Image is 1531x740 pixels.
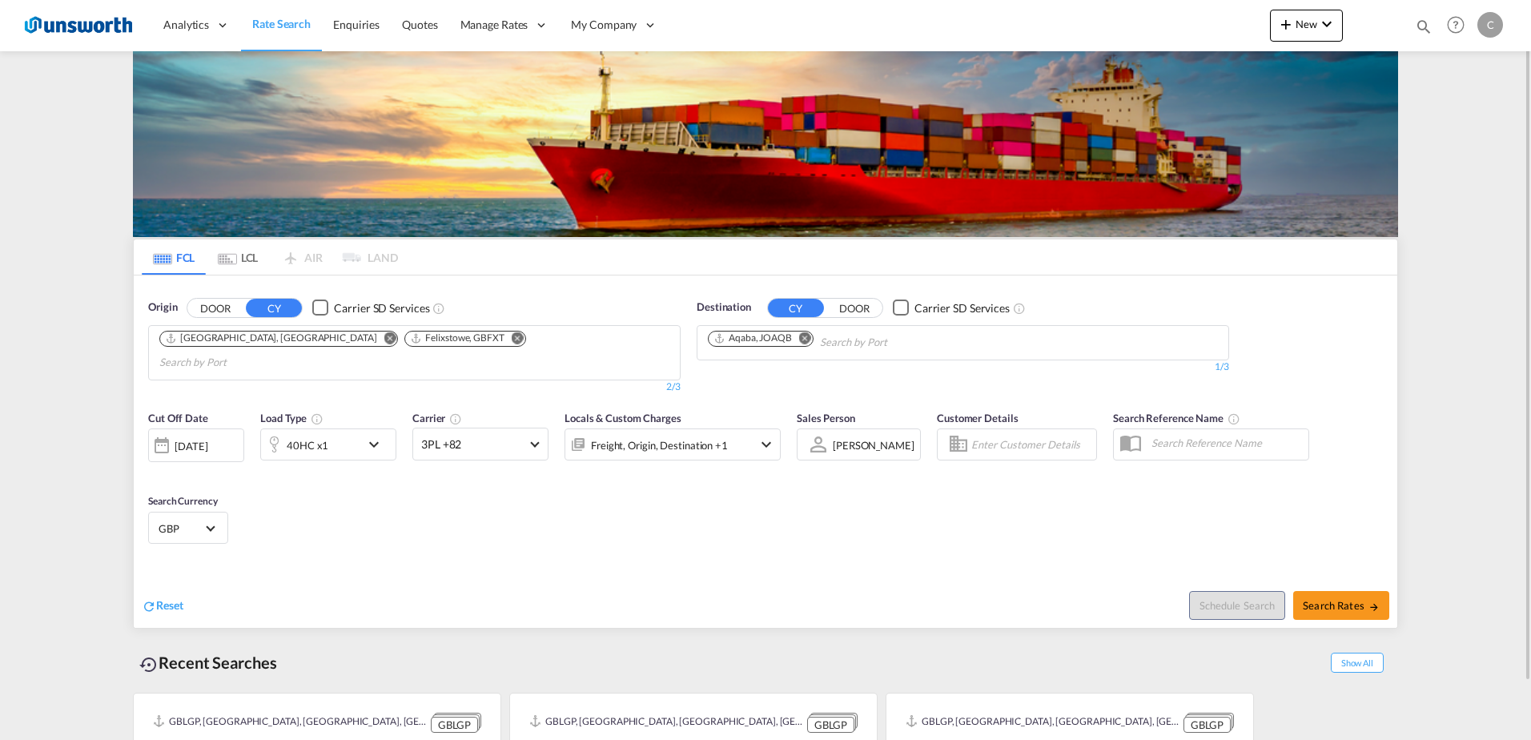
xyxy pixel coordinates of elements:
button: CY [246,299,302,317]
span: Cut Off Date [148,412,208,424]
md-icon: icon-arrow-right [1368,601,1380,613]
button: icon-plus 400-fgNewicon-chevron-down [1270,10,1343,42]
md-checkbox: Checkbox No Ink [312,300,429,316]
md-icon: icon-chevron-down [757,435,776,454]
button: CY [768,299,824,317]
md-icon: icon-chevron-down [1317,14,1336,34]
md-icon: The selected Trucker/Carrierwill be displayed in the rate results If the rates are from another f... [449,412,462,425]
md-icon: Unchecked: Search for CY (Container Yard) services for all selected carriers.Checked : Search for... [432,302,445,315]
span: Analytics [163,17,209,33]
span: 3PL +82 [421,436,525,452]
div: Press delete to remove this chip. [165,332,380,345]
div: Freight Origin Destination Dock Stuffingicon-chevron-down [565,428,781,460]
md-icon: Your search will be saved by the below given name [1228,412,1240,425]
div: Help [1442,11,1477,40]
span: My Company [571,17,637,33]
md-tab-item: LCL [206,239,270,275]
div: GBLGP [1183,717,1231,734]
span: Quotes [402,18,437,31]
md-select: Select Currency: £ GBPUnited Kingdom Pound [157,517,219,540]
div: [PERSON_NAME] [833,439,914,452]
img: LCL+%26+FCL+BACKGROUND.png [133,51,1398,237]
div: Freight Origin Destination Dock Stuffing [591,434,728,456]
span: Help [1442,11,1469,38]
span: Search Rates [1303,599,1380,612]
div: Aqaba, JOAQB [713,332,792,345]
span: Rate Search [252,17,311,30]
md-icon: icon-information-outline [311,412,323,425]
div: GBLGP, London Gateway Port, United Kingdom, GB & Ireland, Europe [906,713,1179,733]
div: OriginDOOR CY Checkbox No InkUnchecked: Search for CY (Container Yard) services for all selected ... [134,275,1397,628]
span: New [1276,18,1336,30]
span: GBP [159,521,203,536]
button: Search Ratesicon-arrow-right [1293,591,1389,620]
div: Press delete to remove this chip. [713,332,795,345]
div: 40HC x1 [287,434,328,456]
input: Chips input. [820,330,972,356]
span: Search Reference Name [1113,412,1240,424]
span: Locals & Custom Charges [565,412,681,424]
div: [DATE] [148,428,244,462]
div: C [1477,12,1503,38]
span: Destination [697,300,751,316]
input: Enter Customer Details [971,432,1091,456]
div: [DATE] [175,439,207,453]
div: icon-refreshReset [142,597,183,615]
input: Search Reference Name [1143,431,1308,455]
span: Reset [156,598,183,612]
span: Enquiries [333,18,380,31]
md-checkbox: Checkbox No Ink [893,300,1010,316]
button: Remove [373,332,397,348]
span: Carrier [412,412,462,424]
div: GBLGP, London Gateway Port, United Kingdom, GB & Ireland, Europe [529,713,803,733]
img: 3748d800213711f08852f18dcb6d8936.jpg [24,7,132,43]
md-icon: icon-magnify [1415,18,1433,35]
div: GBLGP [807,717,854,734]
md-icon: icon-backup-restore [139,655,159,674]
span: Sales Person [797,412,855,424]
md-chips-wrap: Chips container. Use arrow keys to select chips. [157,326,672,376]
md-pagination-wrapper: Use the left and right arrow keys to navigate between tabs [142,239,398,275]
button: Note: By default Schedule search will only considerorigin ports, destination ports and cut off da... [1189,591,1285,620]
div: Press delete to remove this chip. [410,332,507,345]
span: Manage Rates [460,17,528,33]
button: DOOR [187,299,243,317]
button: DOOR [826,299,882,317]
span: Load Type [260,412,323,424]
span: Origin [148,300,177,316]
span: Customer Details [937,412,1018,424]
md-datepicker: Select [148,460,160,482]
button: Remove [501,332,525,348]
div: 2/3 [148,380,681,394]
md-icon: icon-refresh [142,599,156,613]
span: Show All [1331,653,1384,673]
div: 40HC x1icon-chevron-down [260,428,396,460]
md-tab-item: FCL [142,239,206,275]
div: icon-magnify [1415,18,1433,42]
div: 1/3 [697,360,1229,374]
div: GBLGP, London Gateway Port, United Kingdom, GB & Ireland, Europe [153,713,427,733]
md-select: Sales Person: Cesar Caicedo [831,433,916,456]
button: Remove [789,332,813,348]
span: Search Currency [148,495,218,507]
md-icon: icon-plus 400-fg [1276,14,1296,34]
md-chips-wrap: Chips container. Use arrow keys to select chips. [705,326,978,356]
md-icon: Unchecked: Search for CY (Container Yard) services for all selected carriers.Checked : Search for... [1013,302,1026,315]
div: Recent Searches [133,645,283,681]
div: Carrier SD Services [914,300,1010,316]
div: GBLGP [431,717,478,734]
input: Chips input. [159,350,311,376]
div: London Gateway Port, GBLGP [165,332,376,345]
div: Carrier SD Services [334,300,429,316]
div: Felixstowe, GBFXT [410,332,504,345]
md-icon: icon-chevron-down [364,435,392,454]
